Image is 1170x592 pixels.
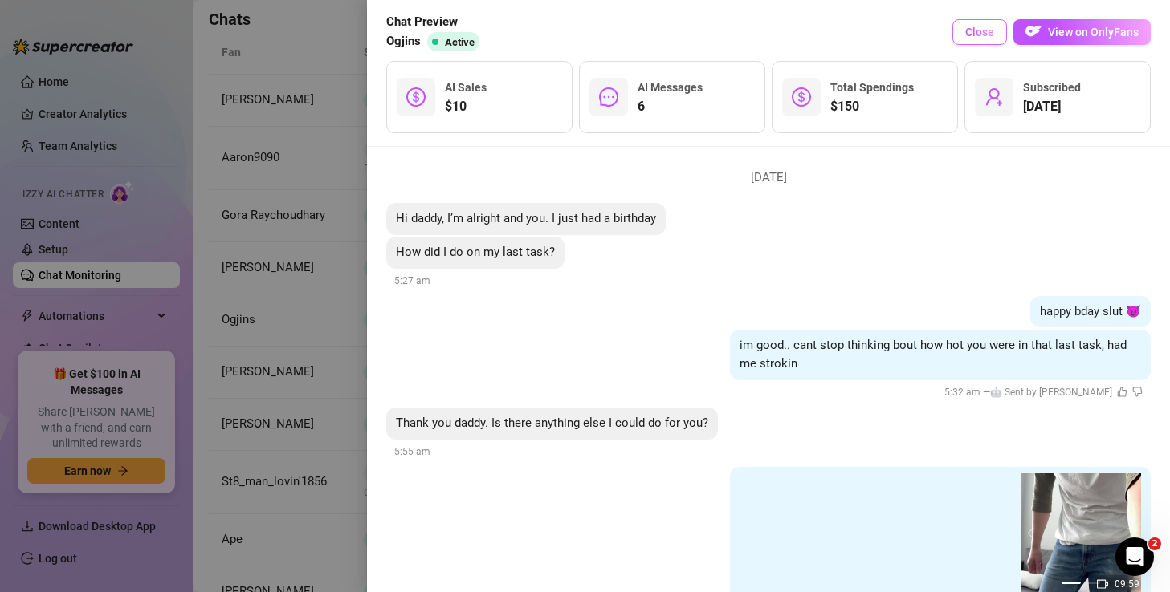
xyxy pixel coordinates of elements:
span: 5:55 am [394,446,430,457]
span: [DATE] [739,168,799,188]
a: OFView on OnlyFans [1013,19,1151,46]
span: happy bday slut 😈 [1040,304,1141,318]
span: im good.. cant stop thinking bout how hot you were in that last task, had me strokin [740,338,1127,371]
span: AI Sales [445,81,487,94]
span: $150 [830,97,914,116]
span: Active [445,36,475,48]
span: $10 [445,97,487,116]
span: AI Messages [638,81,703,94]
span: dislike [1132,387,1143,397]
span: user-add [985,87,1004,107]
span: 5:32 am — [944,387,1143,398]
span: dollar [792,87,811,107]
span: dollar [406,87,426,107]
span: Ogjins [386,32,421,51]
button: OFView on OnlyFans [1013,19,1151,45]
span: Total Spendings [830,81,914,94]
span: video-camera [1097,578,1108,590]
button: prev [1027,527,1040,540]
span: 🤖 Sent by [PERSON_NAME] [990,387,1112,398]
span: How did I do on my last task? [396,245,555,259]
button: Close [952,19,1007,45]
iframe: Intercom live chat [1115,537,1154,576]
span: 09:59 [1115,578,1139,590]
span: 6 [638,97,703,116]
img: OF [1025,23,1042,39]
span: 5:27 am [394,275,430,286]
span: message [599,87,618,107]
span: 2 [1148,537,1161,550]
span: Close [965,26,994,39]
span: [DATE] [1023,97,1081,116]
span: Hi daddy, I’m alright and you. I just had a birthday [396,211,656,225]
button: 2 [1087,582,1100,584]
span: Chat Preview [386,13,486,32]
span: like [1117,387,1127,397]
span: View on OnlyFans [1048,26,1139,39]
span: Thank you daddy. Is there anything else I could do for you? [396,416,708,430]
button: next [1122,527,1135,540]
span: Subscribed [1023,81,1081,94]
